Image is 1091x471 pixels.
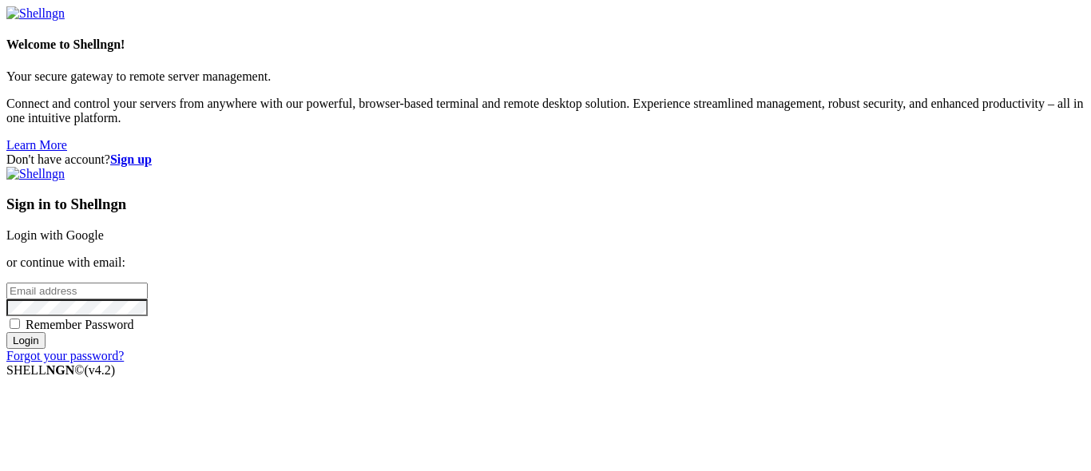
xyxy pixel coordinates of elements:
span: 4.2.0 [85,363,116,377]
a: Learn More [6,138,67,152]
input: Email address [6,283,148,299]
a: Forgot your password? [6,349,124,362]
input: Login [6,332,46,349]
input: Remember Password [10,319,20,329]
h3: Sign in to Shellngn [6,196,1085,213]
div: Don't have account? [6,152,1085,167]
p: Your secure gateway to remote server management. [6,69,1085,84]
img: Shellngn [6,167,65,181]
span: SHELL © [6,363,115,377]
b: NGN [46,363,75,377]
img: Shellngn [6,6,65,21]
p: Connect and control your servers from anywhere with our powerful, browser-based terminal and remo... [6,97,1085,125]
a: Sign up [110,152,152,166]
span: Remember Password [26,318,134,331]
a: Login with Google [6,228,104,242]
h4: Welcome to Shellngn! [6,38,1085,52]
p: or continue with email: [6,255,1085,270]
